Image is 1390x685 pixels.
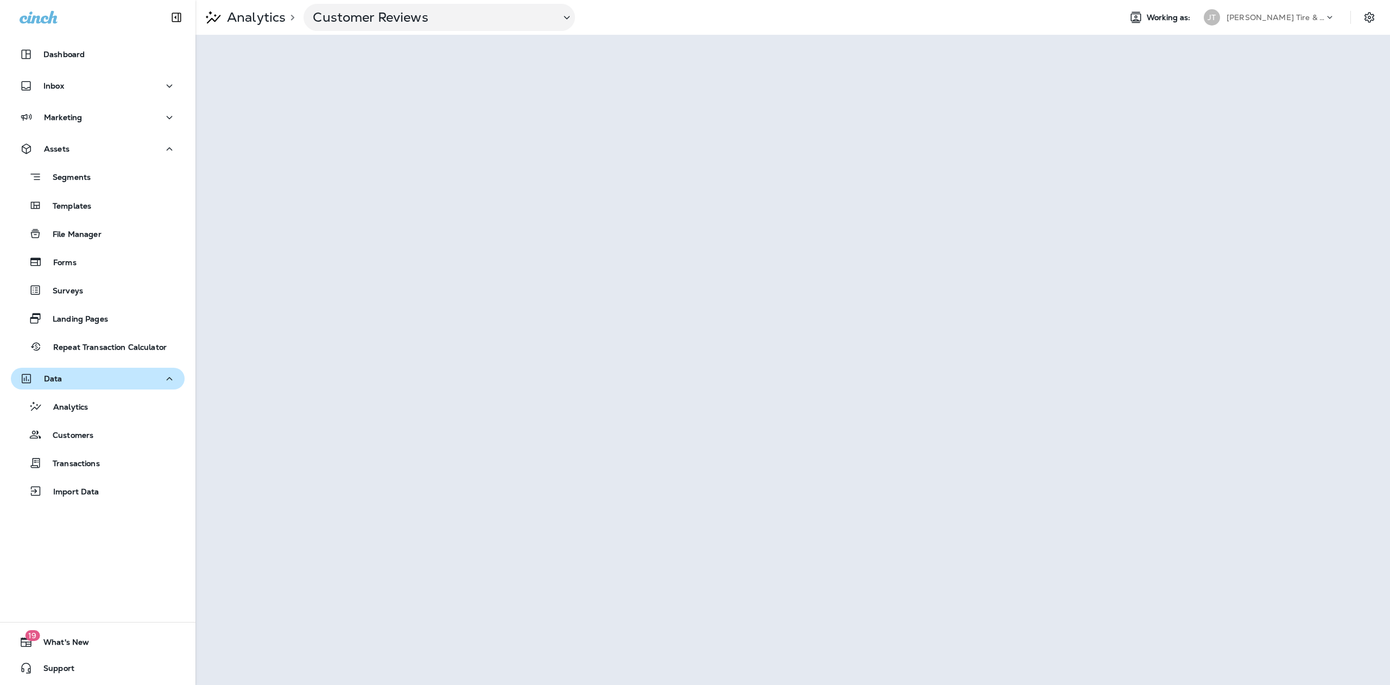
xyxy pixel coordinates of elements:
button: Analytics [11,395,185,418]
p: Customers [42,431,93,441]
span: 19 [25,630,40,641]
button: Forms [11,250,185,273]
p: File Manager [42,230,102,240]
button: Segments [11,165,185,188]
p: Marketing [44,113,82,122]
span: Support [33,664,74,677]
span: Working as: [1147,13,1193,22]
p: Landing Pages [42,315,108,325]
button: File Manager [11,222,185,245]
button: Marketing [11,106,185,128]
p: [PERSON_NAME] Tire & Auto [1227,13,1324,22]
p: Surveys [42,286,83,297]
p: Repeat Transaction Calculator [42,343,167,353]
p: Templates [42,202,91,212]
p: Inbox [43,81,64,90]
p: Data [44,374,62,383]
span: What's New [33,638,89,651]
p: Import Data [42,487,99,498]
button: Collapse Sidebar [161,7,192,28]
p: Analytics [42,403,88,413]
p: Customer Reviews [313,9,552,26]
button: Import Data [11,480,185,502]
p: Transactions [42,459,100,469]
button: Customers [11,423,185,446]
p: Forms [42,258,77,268]
button: Dashboard [11,43,185,65]
button: Transactions [11,451,185,474]
p: Assets [44,144,69,153]
button: Support [11,657,185,679]
button: Data [11,368,185,389]
button: 19What's New [11,631,185,653]
button: Inbox [11,75,185,97]
p: > [286,13,295,22]
button: Assets [11,138,185,160]
div: JT [1204,9,1220,26]
p: Segments [42,173,91,184]
button: Landing Pages [11,307,185,330]
p: Analytics [223,9,286,26]
button: Repeat Transaction Calculator [11,335,185,358]
button: Templates [11,194,185,217]
button: Surveys [11,279,185,301]
p: Dashboard [43,50,85,59]
button: Settings [1360,8,1379,27]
